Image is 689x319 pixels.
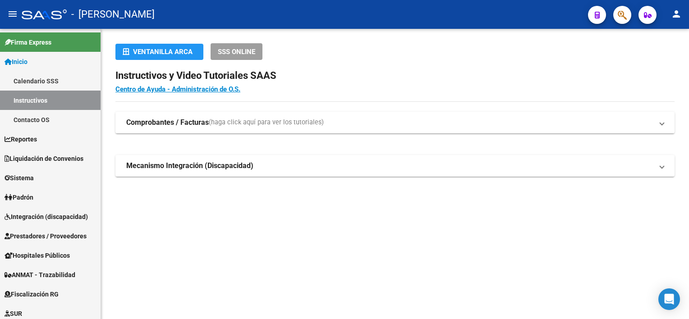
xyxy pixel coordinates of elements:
[5,154,83,164] span: Liquidación de Convenios
[115,44,203,60] button: Ventanilla ARCA
[115,85,240,93] a: Centro de Ayuda - Administración de O.S.
[218,48,255,56] span: SSS ONLINE
[115,112,675,133] mat-expansion-panel-header: Comprobantes / Facturas(haga click aquí para ver los tutoriales)
[5,309,22,319] span: SUR
[5,37,51,47] span: Firma Express
[5,134,37,144] span: Reportes
[123,44,196,60] div: Ventanilla ARCA
[5,57,28,67] span: Inicio
[5,231,87,241] span: Prestadores / Proveedores
[5,251,70,260] span: Hospitales Públicos
[5,212,88,222] span: Integración (discapacidad)
[126,161,253,171] strong: Mecanismo Integración (Discapacidad)
[115,67,675,84] h2: Instructivos y Video Tutoriales SAAS
[671,9,682,19] mat-icon: person
[658,288,680,310] div: Open Intercom Messenger
[5,270,75,280] span: ANMAT - Trazabilidad
[211,43,262,60] button: SSS ONLINE
[115,155,675,177] mat-expansion-panel-header: Mecanismo Integración (Discapacidad)
[5,289,59,299] span: Fiscalización RG
[7,9,18,19] mat-icon: menu
[126,118,209,128] strong: Comprobantes / Facturas
[5,173,34,183] span: Sistema
[5,192,33,202] span: Padrón
[209,118,324,128] span: (haga click aquí para ver los tutoriales)
[71,5,155,24] span: - [PERSON_NAME]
